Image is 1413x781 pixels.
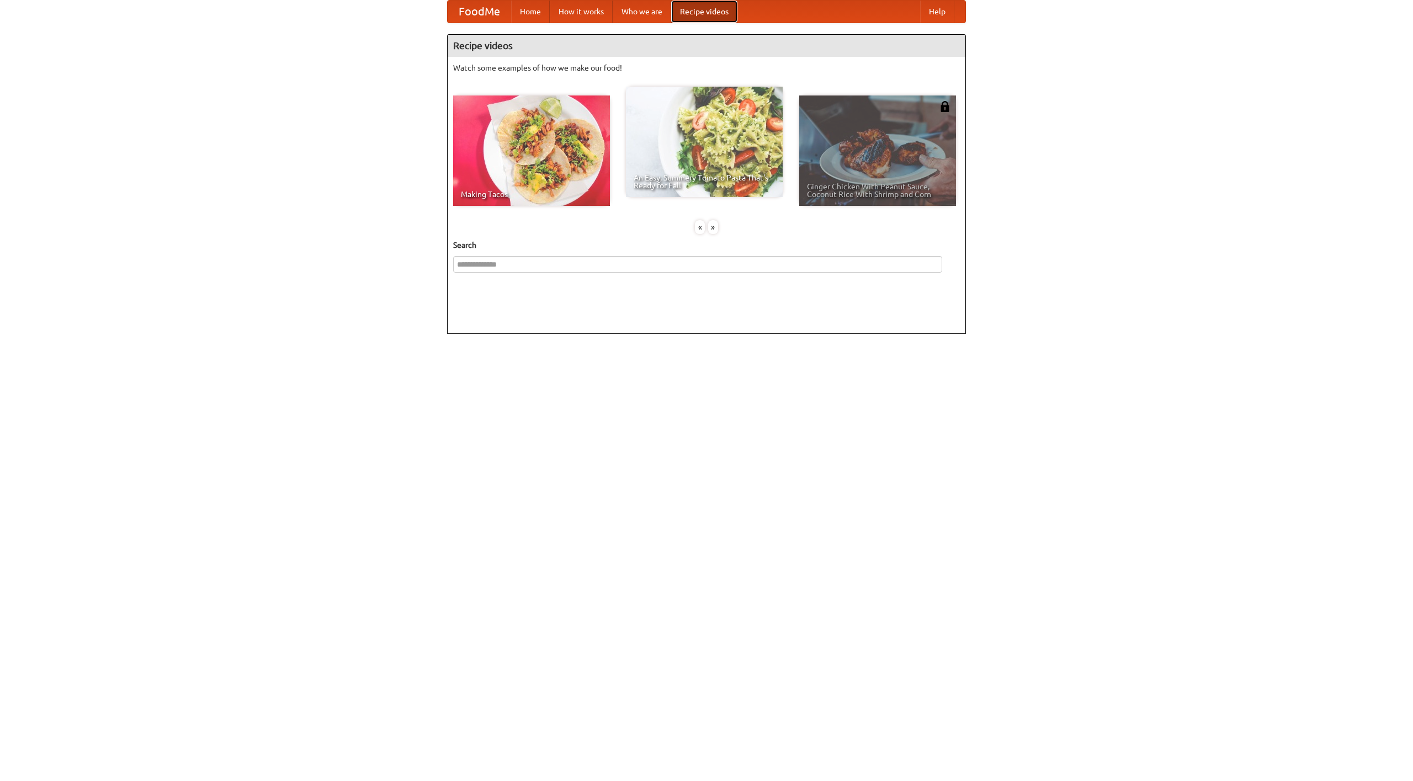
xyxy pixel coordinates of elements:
a: Who we are [613,1,671,23]
p: Watch some examples of how we make our food! [453,62,960,73]
div: « [695,220,705,234]
a: How it works [550,1,613,23]
img: 483408.png [939,101,950,112]
span: Making Tacos [461,190,602,198]
a: Recipe videos [671,1,737,23]
a: Help [920,1,954,23]
a: Home [511,1,550,23]
h4: Recipe videos [448,35,965,57]
span: An Easy, Summery Tomato Pasta That's Ready for Fall [634,174,775,189]
a: An Easy, Summery Tomato Pasta That's Ready for Fall [626,87,783,197]
h5: Search [453,240,960,251]
div: » [708,220,718,234]
a: Making Tacos [453,95,610,206]
a: FoodMe [448,1,511,23]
